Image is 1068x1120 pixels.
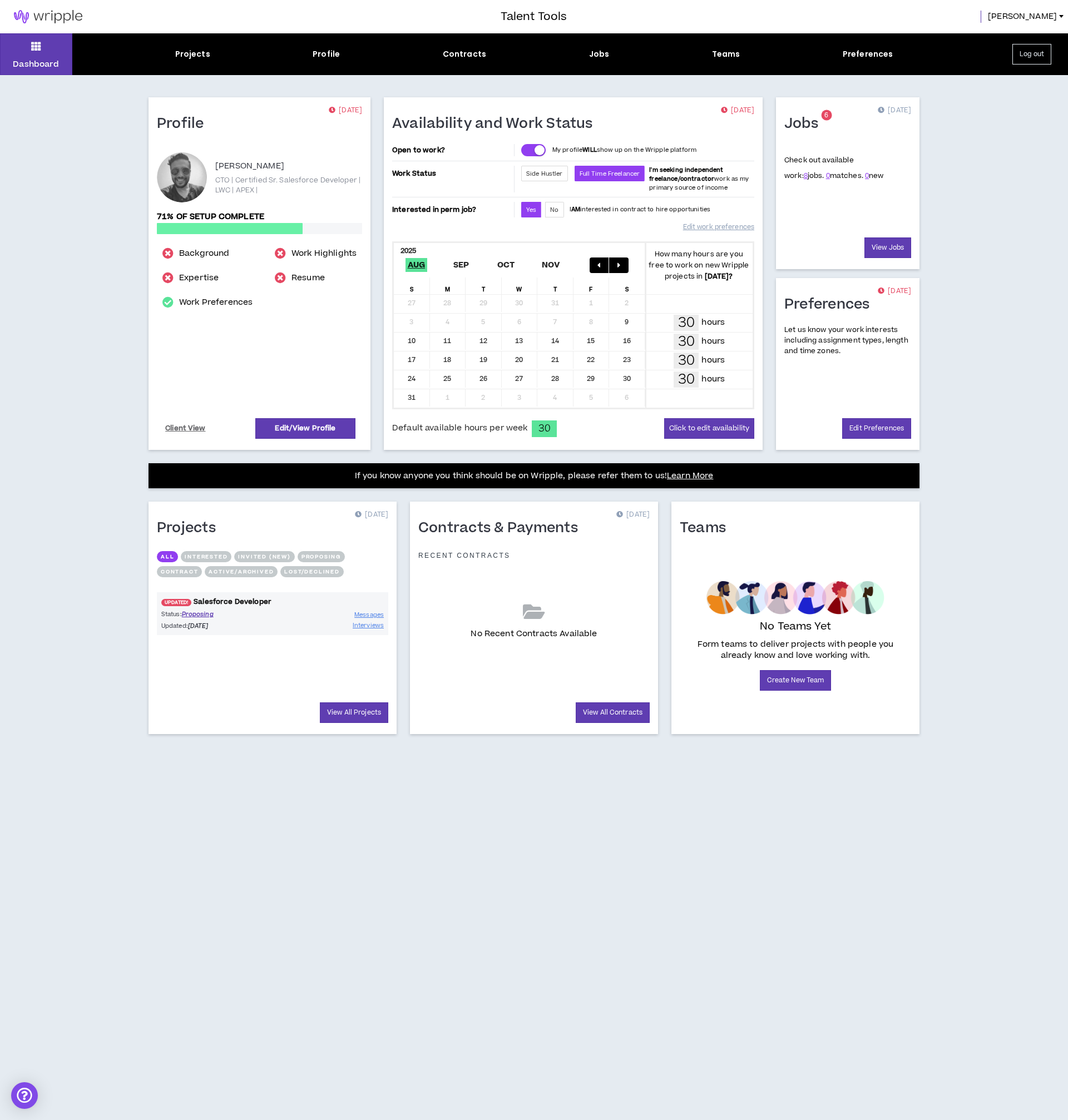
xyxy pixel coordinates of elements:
div: Contracts [443,48,486,60]
p: Work Status [392,166,512,181]
h1: Profile [157,115,212,133]
a: View All Contracts [576,702,650,723]
a: Resume [291,271,325,285]
p: hours [701,354,725,366]
span: Default available hours per week [392,422,527,434]
p: Interested in perm job? [392,202,512,217]
span: Nov [540,258,562,272]
span: UPDATED! [161,599,191,606]
p: [DATE] [878,105,911,116]
a: Create New Team [760,670,832,691]
span: jobs. [804,171,824,181]
p: 71% of setup complete [157,211,362,223]
span: Aug [406,258,428,272]
div: Preferences [843,48,893,60]
a: Edit work preferences [683,217,754,237]
button: Click to edit availability [664,418,754,439]
a: Background [179,247,229,260]
p: No Teams Yet [760,619,831,635]
p: hours [701,316,725,329]
span: Yes [526,206,536,214]
p: Open to work? [392,146,512,155]
p: I interested in contract to hire opportunities [570,205,711,214]
span: Side Hustler [526,170,563,178]
button: Log out [1012,44,1051,65]
a: Messages [354,609,384,620]
p: Status: [161,609,273,619]
a: Work Highlights [291,247,357,260]
a: View All Projects [320,702,388,723]
span: Interviews [353,621,384,630]
div: F [573,277,610,294]
a: Interviews [353,620,384,631]
p: Let us know your work interests including assignment types, length and time zones. [784,325,911,357]
b: [DATE] ? [705,271,733,281]
sup: 6 [821,110,832,121]
div: T [466,277,502,294]
button: Invited (new) [234,551,294,562]
span: Messages [354,611,384,619]
a: View Jobs [864,237,911,258]
h1: Preferences [784,296,878,314]
button: Proposing [298,551,345,562]
h1: Teams [680,519,734,537]
p: How many hours are you free to work on new Wripple projects in [645,249,753,282]
p: Check out available work: [784,155,884,181]
span: 6 [824,111,828,120]
a: 8 [804,171,808,181]
button: Interested [181,551,231,562]
p: [DATE] [616,509,650,521]
a: Edit Preferences [842,418,911,439]
h1: Contracts & Payments [418,519,586,537]
div: T [537,277,573,294]
div: Projects [175,48,210,60]
p: Dashboard [13,58,59,70]
button: All [157,551,178,562]
p: [DATE] [329,105,362,116]
strong: AM [571,205,580,214]
p: [DATE] [878,286,911,297]
a: 0 [865,171,869,181]
h3: Talent Tools [501,8,567,25]
p: No Recent Contracts Available [471,628,597,640]
span: Oct [495,258,517,272]
p: [PERSON_NAME] [215,160,284,173]
a: Learn More [667,470,713,482]
b: I'm seeking independent freelance/contractor [649,166,723,183]
div: Open Intercom Messenger [11,1082,38,1109]
div: Jobs [589,48,610,60]
p: [DATE] [355,509,388,521]
strong: WILL [582,146,597,154]
p: [DATE] [721,105,754,116]
a: Expertise [179,271,219,285]
div: W [502,277,538,294]
div: M [430,277,466,294]
p: hours [701,373,725,385]
button: Contract [157,566,202,577]
span: Sep [451,258,472,272]
span: work as my primary source of income [649,166,749,192]
span: new [865,171,884,181]
p: If you know anyone you think should be on Wripple, please refer them to us! [355,469,714,483]
span: Proposing [182,610,214,618]
button: Lost/Declined [280,566,343,577]
span: No [550,206,558,214]
div: S [609,277,645,294]
div: S [394,277,430,294]
p: My profile show up on the Wripple platform [552,146,696,155]
p: hours [701,335,725,348]
i: [DATE] [188,622,209,630]
p: Recent Contracts [418,551,511,560]
h1: Availability and Work Status [392,115,601,133]
div: Joshua C. [157,152,207,202]
a: UPDATED!Salesforce Developer [157,597,388,607]
img: empty [706,581,884,614]
button: Active/Archived [205,566,278,577]
p: CTO | Certified Sr. Salesforce Developer | LWC | APEX | [215,175,362,195]
div: Teams [712,48,740,60]
b: 2025 [400,246,417,256]
span: [PERSON_NAME] [988,11,1057,23]
h1: Projects [157,519,224,537]
h1: Jobs [784,115,827,133]
div: Profile [313,48,340,60]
